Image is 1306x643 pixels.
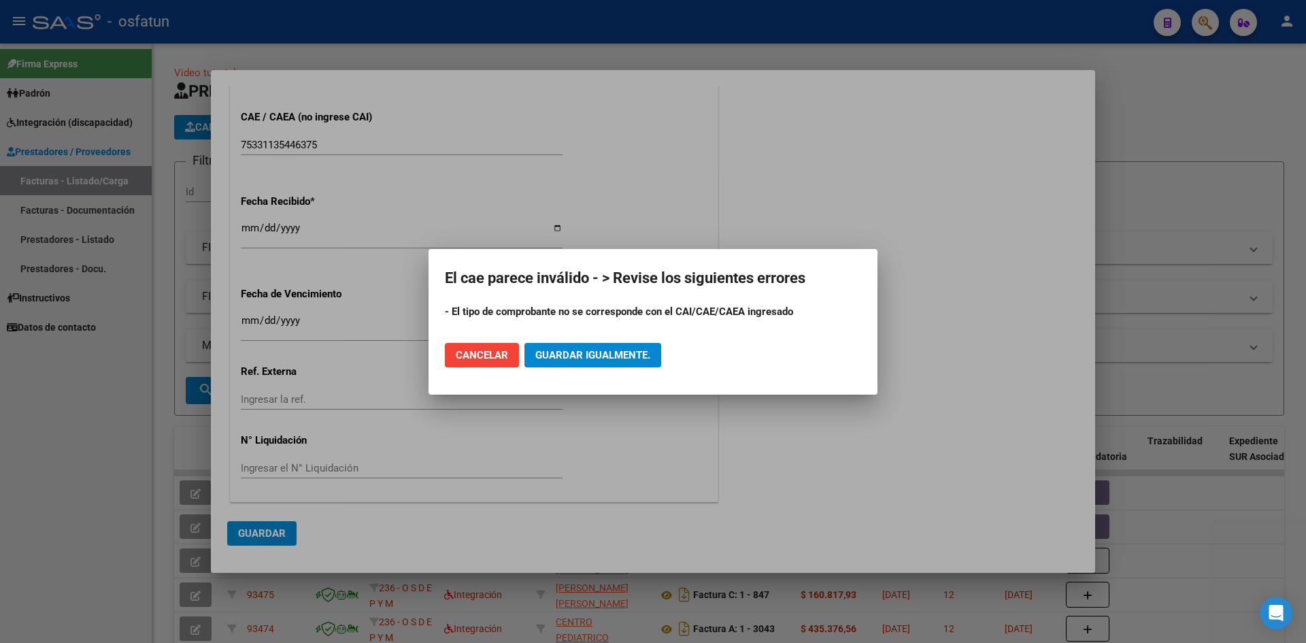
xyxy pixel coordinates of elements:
[524,343,661,367] button: Guardar igualmente.
[445,306,793,318] strong: - El tipo de comprobante no se corresponde con el CAI/CAE/CAEA ingresado
[456,349,508,361] span: Cancelar
[445,265,861,291] h2: El cae parece inválido - > Revise los siguientes errores
[535,349,650,361] span: Guardar igualmente.
[1260,597,1292,629] div: Open Intercom Messenger
[445,343,519,367] button: Cancelar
